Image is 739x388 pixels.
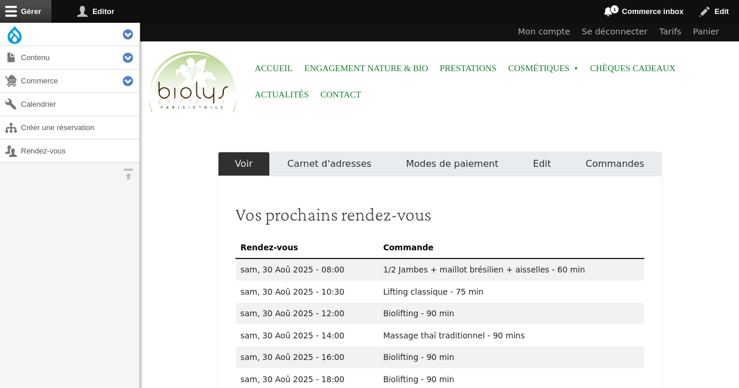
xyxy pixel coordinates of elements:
[241,287,345,296] time: sam, 30 Aoû 2025 - 10:30
[576,23,654,41] a: Se déconnecter
[610,5,619,14] span: 1
[388,152,515,176] a: Modes de paiement
[241,309,345,318] time: sam, 30 Aoû 2025 - 12:00
[378,236,644,258] th: Commande
[235,203,644,225] h2: Vos prochains rendez-vous
[321,82,362,108] a: Contact
[270,152,388,176] a: Carnet d'adresses
[218,152,270,176] a: Voir
[241,375,345,384] time: sam, 30 Aoû 2025 - 18:00
[304,55,428,82] a: Engagement Nature & Bio
[568,152,662,176] a: Commandes
[590,55,675,82] a: Chèques cadeaux
[140,23,739,123] header: Entête du site
[378,347,644,369] td: Biolifting - 90 min
[235,236,378,258] th: Rendez-vous
[512,23,576,41] a: Mon compte
[241,331,345,340] time: sam, 30 Aoû 2025 - 14:00
[255,82,309,108] a: Actualités
[574,67,578,71] span: »
[440,55,497,82] a: Prestations
[378,324,644,347] td: Massage thaï traditionnel - 90 mins
[654,23,688,41] a: Tarifs
[378,258,644,281] td: 1/2 Jambes + maillot brésilien + aisselles - 60 min
[241,352,345,362] time: sam, 30 Aoû 2025 - 16:00
[241,265,345,274] time: sam, 30 Aoû 2025 - 08:00
[255,55,293,82] a: Accueil
[218,152,662,176] nav: Onglets
[687,23,725,41] a: Panier
[378,281,644,303] td: Lifting classique - 75 min
[516,152,568,176] a: Edit
[117,163,140,186] button: Orientation horizontale
[378,303,644,325] td: Biolifting - 90 min
[146,49,240,116] img: Accueil
[508,55,578,82] span: Cosmétiques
